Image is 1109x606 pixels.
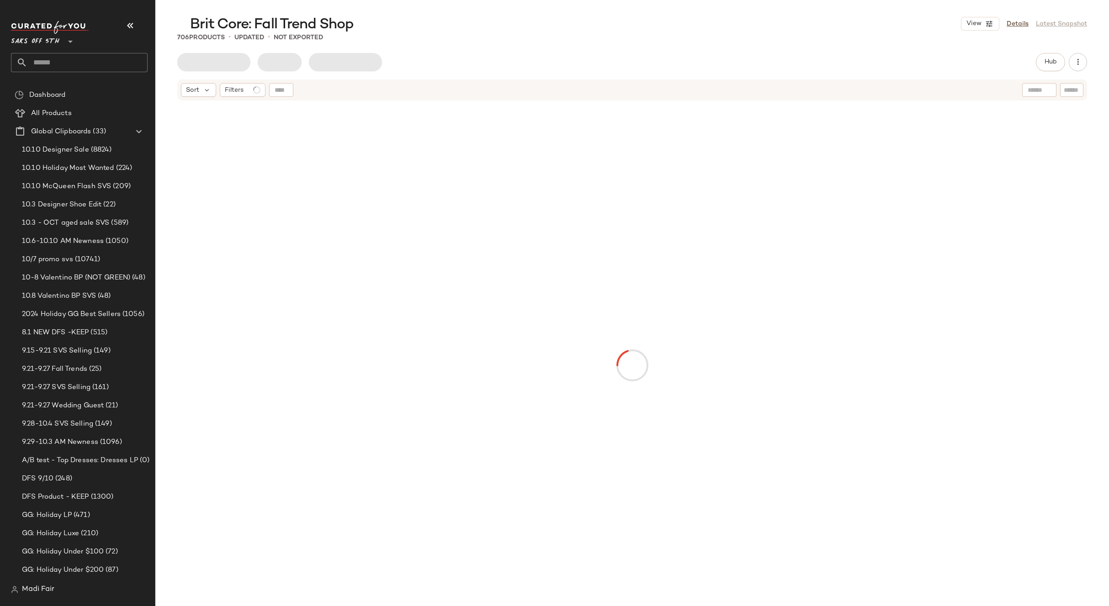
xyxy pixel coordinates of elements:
span: (471) [72,510,90,521]
span: Global Clipboards [31,126,91,137]
img: svg%3e [15,90,24,100]
span: • [228,32,231,43]
button: Hub [1036,53,1065,71]
img: svg%3e [11,586,18,593]
span: 10/7 promo svs [22,254,73,265]
span: (1056) [121,309,144,320]
span: (161) [90,382,109,393]
span: (1096) [98,437,122,448]
span: Filters [225,85,244,95]
span: (21) [104,400,118,411]
span: Hub [1044,58,1057,66]
span: (589) [109,218,128,228]
span: (33) [91,126,106,137]
p: updated [234,33,264,42]
span: (72) [104,547,118,557]
span: (149) [92,346,111,356]
span: (22) [101,200,116,210]
span: 2024 Holiday GG Best Sellers [22,309,121,320]
span: (48) [130,273,145,283]
span: GG: Holiday Luxe [22,528,79,539]
span: 10-8 Valentino BP (NOT GREEN) [22,273,130,283]
span: (224) [114,163,133,174]
span: 706 [177,34,189,41]
span: 8.1 NEW DFS -KEEP [22,327,89,338]
span: (0) [138,455,149,466]
span: Sort [186,85,199,95]
span: DFS 9/10 [22,474,53,484]
button: View [961,17,999,31]
span: (1300) [89,492,114,502]
span: 10.6-10.10 AM Newness [22,236,104,247]
span: (10741) [73,254,100,265]
span: View [966,20,982,27]
img: cfy_white_logo.C9jOOHJF.svg [11,21,89,34]
span: 10.3 Designer Shoe Edit [22,200,101,210]
span: 10.10 Holiday Most Wanted [22,163,114,174]
span: (1050) [104,236,128,247]
span: (48) [96,291,111,301]
span: 10.8 Valentino BP SVS [22,291,96,301]
span: 10.10 Designer Sale [22,145,89,155]
span: (248) [53,474,72,484]
span: Madi Fair [22,584,54,595]
span: GG: Holiday LP [22,510,72,521]
span: All Products [31,108,72,119]
span: (210) [79,528,98,539]
span: 9.21-9.27 Wedding Guest [22,400,104,411]
span: Saks OFF 5TH [11,31,59,47]
span: 9.21-9.27 SVS Selling [22,382,90,393]
span: Brit Core: Fall Trend Shop [190,16,354,34]
span: • [268,32,270,43]
span: DFS Product - KEEP [22,492,89,502]
span: (515) [89,327,107,338]
span: (209) [111,181,131,192]
span: 10.3 - OCT aged sale SVS [22,218,109,228]
span: 9.28-10.4 SVS Selling [22,419,93,429]
span: A/B test - Top Dresses: Dresses LP [22,455,138,466]
span: 9.21-9.27 Fall Trends [22,364,87,374]
span: 9.29-10.3 AM Newness [22,437,98,448]
p: Not Exported [274,33,323,42]
span: Dashboard [29,90,65,100]
span: 9.15-9.21 SVS Selling [22,346,92,356]
span: (8824) [89,145,112,155]
div: Products [177,33,225,42]
span: GG: Holiday Under $100 [22,547,104,557]
span: GG: Holiday Under $200 [22,565,104,575]
span: (149) [93,419,112,429]
span: (25) [87,364,102,374]
a: Details [1007,19,1029,29]
span: (87) [104,565,118,575]
span: 10.10 McQueen Flash SVS [22,181,111,192]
